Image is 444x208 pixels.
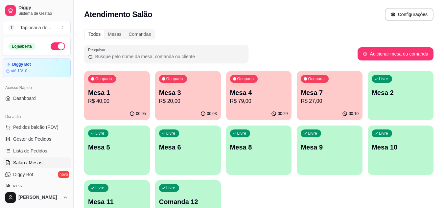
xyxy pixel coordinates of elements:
[308,76,325,81] p: Ocupada
[166,185,175,191] p: Livre
[237,76,254,81] p: Ocupada
[230,97,288,105] p: R$ 79,00
[95,185,105,191] p: Livre
[207,111,217,116] p: 00:03
[159,97,217,105] p: R$ 20,00
[13,136,51,142] span: Gestor de Pedidos
[230,88,288,97] p: Mesa 4
[11,68,27,74] article: até 13/10
[88,97,146,105] p: R$ 40,00
[84,9,152,20] h2: Atendimento Salão
[301,97,359,105] p: R$ 27,00
[3,21,71,34] button: Select a team
[226,126,292,175] button: LivreMesa 8
[51,42,65,50] button: Alterar Status
[88,47,108,53] label: Pesquisar
[297,126,362,175] button: LivreMesa 9
[13,95,36,102] span: Dashboard
[3,93,71,104] a: Dashboard
[308,131,317,136] p: Livre
[3,181,71,192] a: KDS
[155,71,221,120] button: OcupadaMesa 3R$ 20,0000:03
[18,195,60,200] span: [PERSON_NAME]
[8,24,15,31] span: T
[18,11,68,16] span: Sistema de Gestão
[3,3,71,18] a: DiggySistema de Gestão
[3,58,71,77] a: Diggy Botaté 13/10
[358,47,433,60] button: Adicionar mesa ou comanda
[297,71,362,120] button: OcupadaMesa 7R$ 27,0000:10
[226,71,292,120] button: OcupadaMesa 4R$ 79,0000:29
[125,30,155,39] div: Comandas
[3,111,71,122] div: Dia a dia
[84,71,150,120] button: OcupadaMesa 1R$ 40,0000:05
[379,131,388,136] p: Livre
[3,157,71,168] a: Salão / Mesas
[12,62,31,67] article: Diggy Bot
[385,8,433,21] button: Configurações
[3,122,71,132] button: Pedidos balcão (PDV)
[368,71,433,120] button: LivreMesa 2
[104,30,125,39] div: Mesas
[301,143,359,152] p: Mesa 9
[95,76,112,81] p: Ocupada
[13,159,42,166] span: Salão / Mesas
[95,131,105,136] p: Livre
[3,169,71,180] a: Diggy Botnovo
[13,171,33,178] span: Diggy Bot
[379,76,388,81] p: Livre
[349,111,359,116] p: 00:10
[230,143,288,152] p: Mesa 8
[278,111,288,116] p: 00:29
[159,197,217,206] p: Comanda 12
[84,126,150,175] button: LivreMesa 5
[20,24,51,31] div: Tapiocaria do ...
[166,131,175,136] p: Livre
[372,88,430,97] p: Mesa 2
[3,146,71,156] a: Lista de Pedidos
[93,53,245,60] input: Pesquisar
[159,143,217,152] p: Mesa 6
[3,82,71,93] div: Acesso Rápido
[3,134,71,144] a: Gestor de Pedidos
[88,143,146,152] p: Mesa 5
[8,43,35,50] div: Loja aberta
[85,30,104,39] div: Todos
[3,190,71,205] button: [PERSON_NAME]
[18,5,68,11] span: Diggy
[159,88,217,97] p: Mesa 3
[166,76,183,81] p: Ocupada
[88,88,146,97] p: Mesa 1
[13,183,23,190] span: KDS
[136,111,146,116] p: 00:05
[13,148,47,154] span: Lista de Pedidos
[301,88,359,97] p: Mesa 7
[237,131,246,136] p: Livre
[368,126,433,175] button: LivreMesa 10
[13,124,58,130] span: Pedidos balcão (PDV)
[372,143,430,152] p: Mesa 10
[88,197,146,206] p: Mesa 11
[155,126,221,175] button: LivreMesa 6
